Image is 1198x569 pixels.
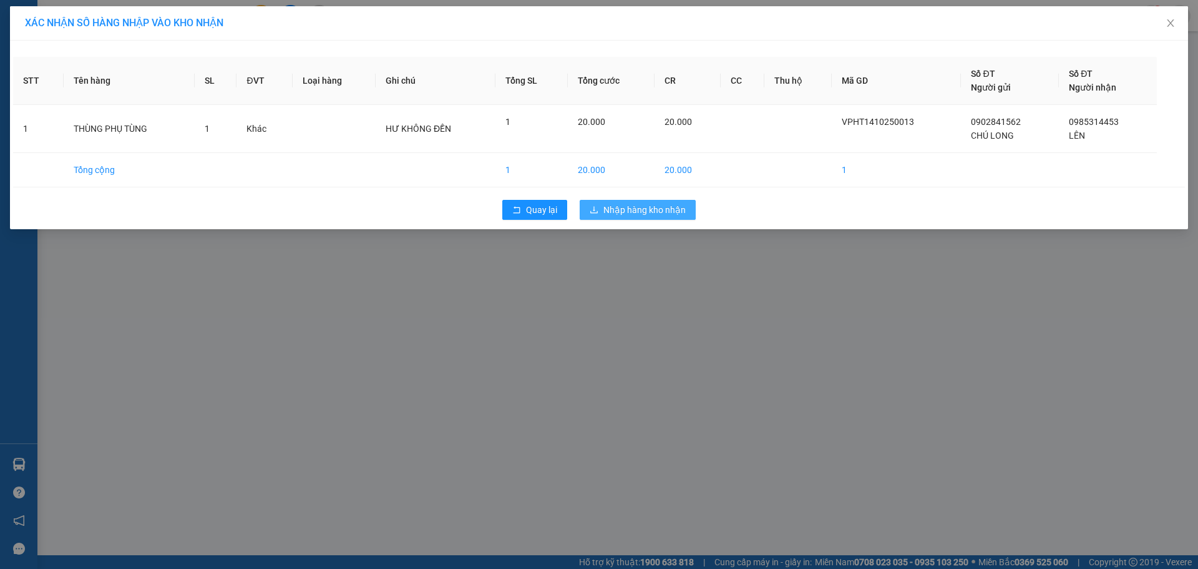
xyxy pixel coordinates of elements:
span: HƯ KHÔNG ĐỀN [386,124,451,134]
button: rollbackQuay lại [502,200,567,220]
img: logo.jpg [16,16,78,78]
td: 20.000 [655,153,721,187]
th: Tổng cước [568,57,655,105]
span: rollback [512,205,521,215]
th: Ghi chú [376,57,495,105]
span: 20.000 [665,117,692,127]
th: SL [195,57,236,105]
td: 1 [13,105,64,153]
button: downloadNhập hàng kho nhận [580,200,696,220]
span: Quay lại [526,203,557,217]
span: 1 [205,124,210,134]
th: ĐVT [236,57,293,105]
td: 1 [832,153,961,187]
span: 1 [505,117,510,127]
span: Số ĐT [1069,69,1093,79]
span: 0985314453 [1069,117,1119,127]
li: Hotline: 1900 8153 [117,46,522,62]
span: VPHT1410250013 [842,117,914,127]
td: 1 [495,153,568,187]
span: Nhập hàng kho nhận [603,203,686,217]
span: download [590,205,598,215]
span: 0902841562 [971,117,1021,127]
th: STT [13,57,64,105]
li: [STREET_ADDRESS][PERSON_NAME]. [GEOGRAPHIC_DATA], Tỉnh [GEOGRAPHIC_DATA] [117,31,522,46]
span: Người nhận [1069,82,1116,92]
span: close [1166,18,1176,28]
span: XÁC NHẬN SỐ HÀNG NHẬP VÀO KHO NHẬN [25,17,223,29]
span: Số ĐT [971,69,995,79]
th: Loại hàng [293,57,376,105]
td: Khác [236,105,293,153]
th: Thu hộ [764,57,832,105]
b: GỬI : PV Gò Dầu [16,91,140,111]
td: THÙNG PHỤ TÙNG [64,105,195,153]
span: CHÚ LONG [971,131,1014,141]
span: LÊN [1069,131,1085,141]
th: Mã GD [832,57,961,105]
button: Close [1153,6,1188,41]
th: Tên hàng [64,57,195,105]
th: CR [655,57,721,105]
span: 20.000 [578,117,605,127]
th: CC [721,57,764,105]
td: 20.000 [568,153,655,187]
span: Người gửi [971,82,1011,92]
td: Tổng cộng [64,153,195,187]
th: Tổng SL [495,57,568,105]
